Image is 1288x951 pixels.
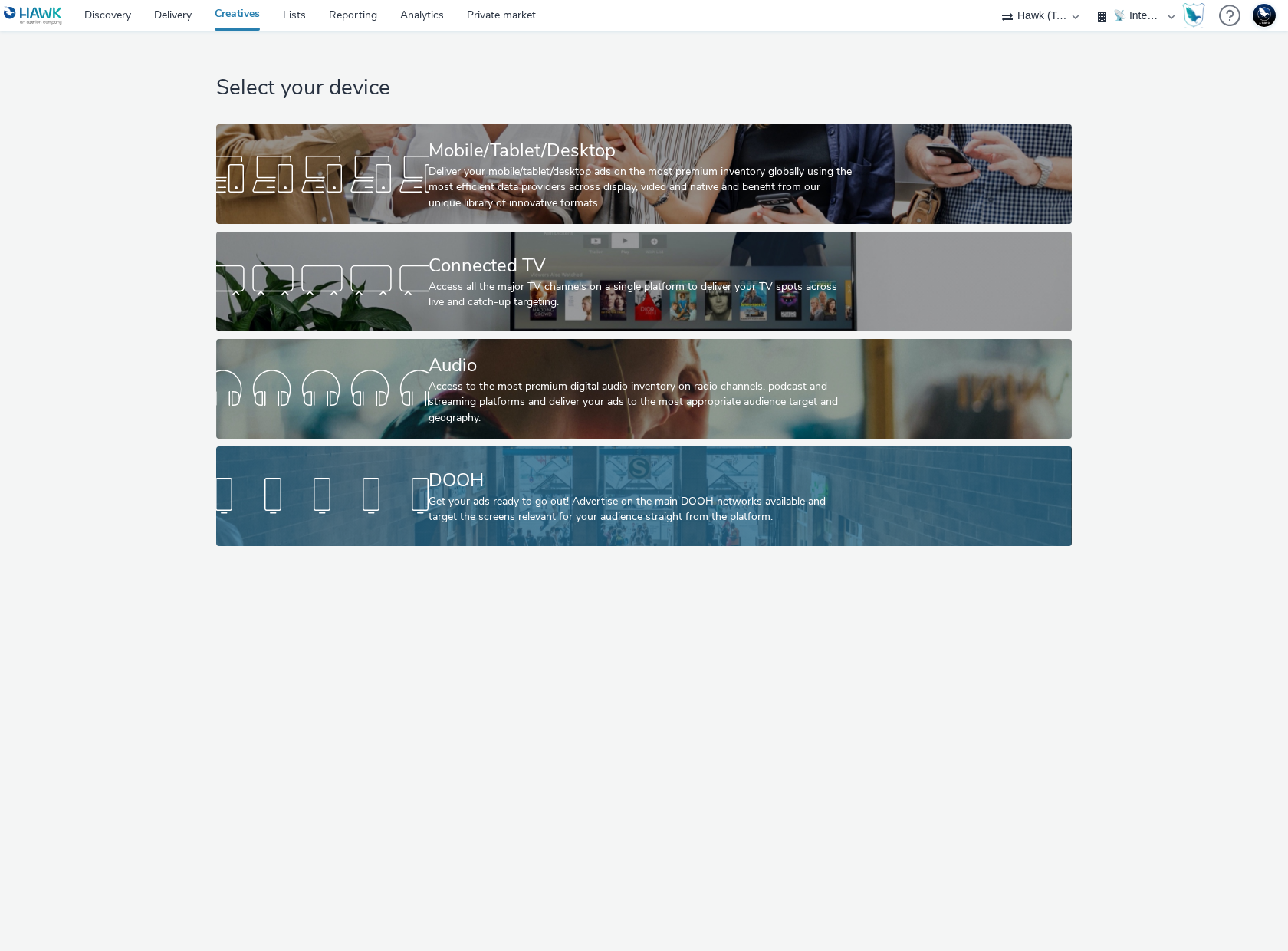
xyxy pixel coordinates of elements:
[429,164,853,211] div: Deliver your mobile/tablet/desktop ads on the most premium inventory globally using the most effi...
[216,232,1071,331] a: Connected TVAccess all the major TV channels on a single platform to deliver your TV spots across...
[1253,4,1276,27] img: Support Hawk
[429,279,853,311] div: Access all the major TV channels on a single platform to deliver your TV spots across live and ca...
[429,352,853,379] div: Audio
[216,446,1071,546] a: DOOHGet your ads ready to go out! Advertise on the main DOOH networks available and target the sc...
[216,339,1071,439] a: AudioAccess to the most premium digital audio inventory on radio channels, podcast and streaming ...
[429,467,853,494] div: DOOH
[1182,3,1211,28] a: Hawk Academy
[1182,3,1205,28] img: Hawk Academy
[216,124,1071,224] a: Mobile/Tablet/DesktopDeliver your mobile/tablet/desktop ads on the most premium inventory globall...
[4,6,63,25] img: undefined Logo
[429,252,853,279] div: Connected TV
[429,494,853,525] div: Get your ads ready to go out! Advertise on the main DOOH networks available and target the screen...
[216,74,1071,103] h1: Select your device
[429,379,853,426] div: Access to the most premium digital audio inventory on radio channels, podcast and streaming platf...
[429,137,853,164] div: Mobile/Tablet/Desktop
